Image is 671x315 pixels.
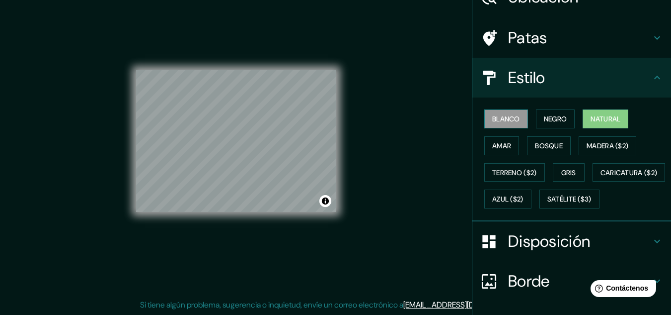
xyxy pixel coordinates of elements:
[508,271,550,292] font: Borde
[484,136,519,155] button: Amar
[539,190,599,209] button: Satélite ($3)
[508,27,547,48] font: Patas
[593,163,666,182] button: Caricatura ($2)
[492,141,511,150] font: Amar
[587,141,628,150] font: Madera ($2)
[591,114,620,123] font: Natural
[508,67,545,88] font: Estilo
[472,18,671,58] div: Patas
[472,261,671,301] div: Borde
[508,231,590,252] font: Disposición
[492,195,523,204] font: Azul ($2)
[472,221,671,261] div: Disposición
[553,163,585,182] button: Gris
[547,195,592,204] font: Satélite ($3)
[536,109,575,128] button: Negro
[583,109,628,128] button: Natural
[600,168,658,177] font: Caricatura ($2)
[403,300,526,310] a: [EMAIL_ADDRESS][DOMAIN_NAME]
[527,136,571,155] button: Bosque
[484,163,545,182] button: Terreno ($2)
[484,109,528,128] button: Blanco
[484,190,531,209] button: Azul ($2)
[583,276,660,304] iframe: Lanzador de widgets de ayuda
[535,141,563,150] font: Bosque
[561,168,576,177] font: Gris
[544,114,567,123] font: Negro
[136,70,336,212] canvas: Mapa
[492,168,537,177] font: Terreno ($2)
[579,136,636,155] button: Madera ($2)
[140,300,403,310] font: Si tiene algún problema, sugerencia o inquietud, envíe un correo electrónico a
[472,58,671,98] div: Estilo
[319,195,331,207] button: Activar o desactivar atribución
[492,114,520,123] font: Blanco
